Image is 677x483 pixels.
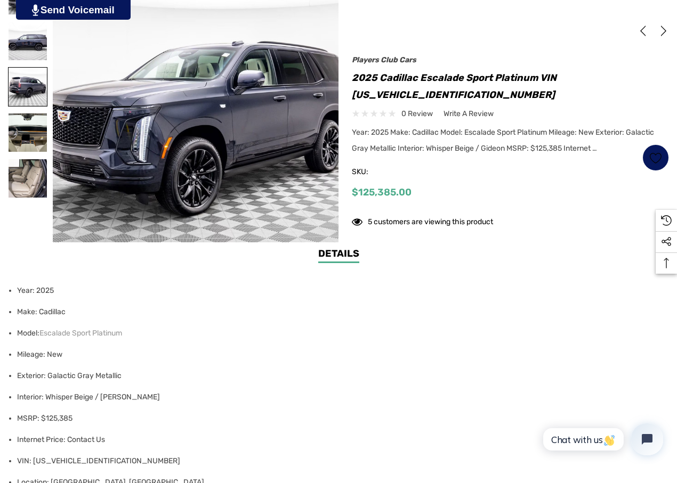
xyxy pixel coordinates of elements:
[532,414,672,464] iframe: Tidio Chat
[17,387,663,408] li: Interior: Whisper Beige / [PERSON_NAME]
[444,107,494,120] a: Write a Review
[661,236,672,247] svg: Social Media
[642,144,669,171] a: Wish List
[39,323,122,344] a: Escalade Sport Platinum
[654,26,669,36] a: Next
[32,4,39,16] img: PjwhLS0gR2VuZXJhdG9yOiBHcmF2aXQuaW8gLS0+PHN2ZyB4bWxucz0iaHR0cDovL3d3dy53My5vcmcvMjAwMC9zdmciIHhtb...
[638,26,652,36] a: Previous
[17,323,663,344] li: Model:
[352,186,412,198] span: $125,385.00
[401,107,433,120] span: 0 review
[9,68,47,106] img: 2025 Cadillac Escalade Sport Platinum VIN 1GYS9GRL8SR194287
[9,113,47,152] img: 2025 Cadillac Escalade Sport Platinum VIN 1GYS9GRL8SR194287
[656,258,677,268] svg: Top
[17,408,663,429] li: MSRP: $125,385
[352,55,416,64] a: Players Club Cars
[9,159,47,198] img: 2025 Cadillac Escalade Sport Platinum VIN 1GYS9GRL8SR194287
[661,215,672,226] svg: Recently Viewed
[352,165,405,179] span: SKU:
[17,344,663,365] li: Mileage: New
[352,128,654,153] span: Year: 2025 Make: Cadillac Model: Escalade Sport Platinum Mileage: New Exterior: Galactic Gray Met...
[650,152,662,164] svg: Wish List
[352,69,669,103] h1: 2025 Cadillac Escalade Sport Platinum VIN [US_VEHICLE_IDENTIFICATION_NUMBER]
[9,22,47,60] img: 2025 Cadillac Escalade Sport Platinum VIN 1GYS9GRL8SR194287
[17,365,663,387] li: Exterior: Galactic Gray Metallic
[444,109,494,119] span: Write a Review
[318,247,359,263] a: Details
[17,451,663,472] li: VIN: [US_VEHICLE_IDENTIFICATION_NUMBER]
[17,301,663,323] li: Make: Cadillac
[17,280,663,301] li: Year: 2025
[352,212,493,228] div: 5 customers are viewing this product
[17,429,663,451] li: Internet Price: Contact Us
